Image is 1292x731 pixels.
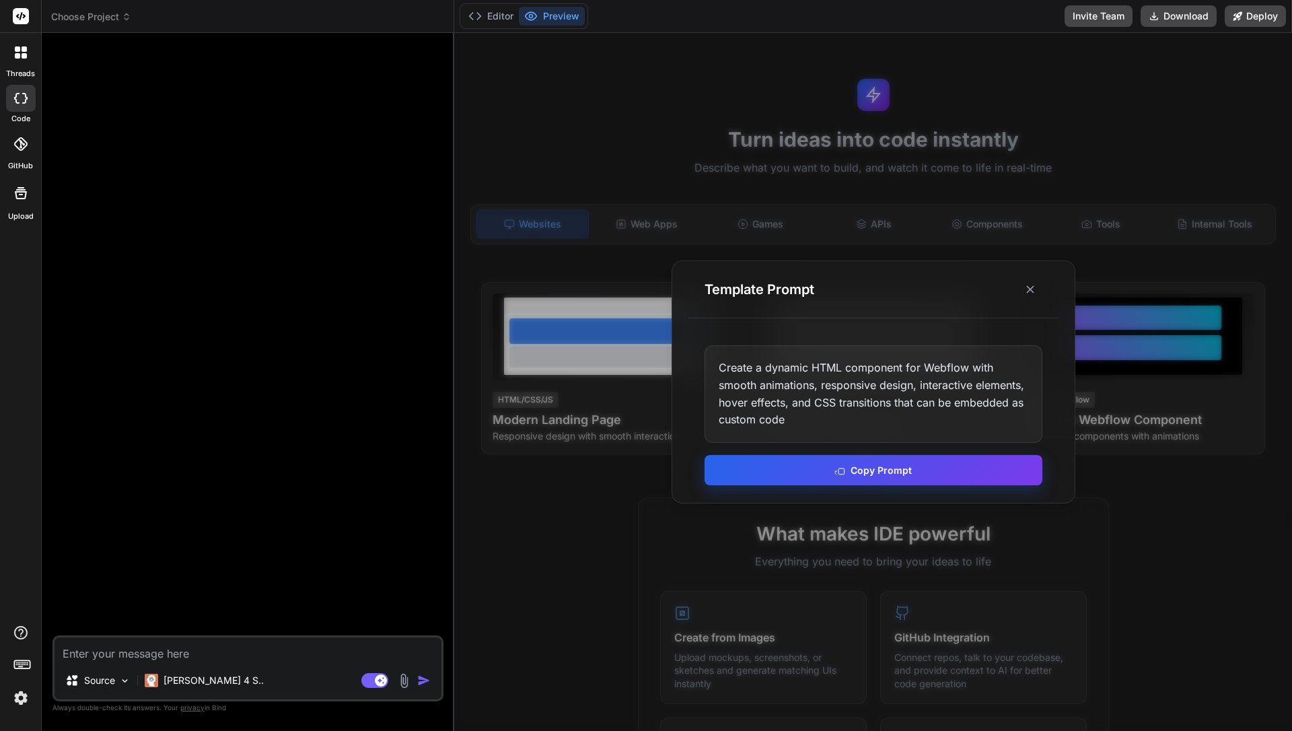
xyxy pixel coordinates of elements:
span: Choose Project [51,10,131,24]
img: attachment [396,673,412,689]
label: Upload [8,211,34,222]
label: threads [6,68,35,79]
button: Preview [519,7,585,26]
button: Download [1141,5,1217,27]
h3: Template Prompt [705,280,814,299]
img: Pick Models [119,675,131,687]
label: code [11,113,30,125]
button: Editor [463,7,519,26]
img: icon [417,674,431,687]
div: Create a dynamic HTML component for Webflow with smooth animations, responsive design, interactiv... [705,345,1042,442]
button: Invite Team [1065,5,1133,27]
p: Source [84,674,115,687]
img: Claude 4 Sonnet [145,674,158,687]
span: privacy [180,703,205,711]
img: settings [9,687,32,709]
button: Copy Prompt [705,455,1042,485]
p: [PERSON_NAME] 4 S.. [164,674,264,687]
p: Always double-check its answers. Your in Bind [52,701,443,714]
button: Deploy [1225,5,1286,27]
label: GitHub [8,160,33,172]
